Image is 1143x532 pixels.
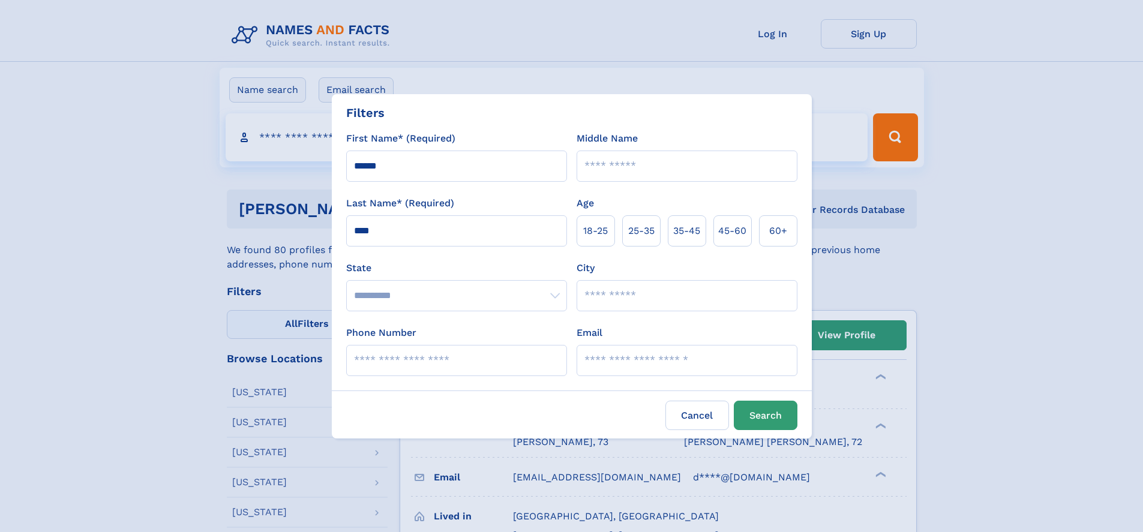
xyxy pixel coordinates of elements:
label: City [577,261,595,275]
span: 35‑45 [673,224,700,238]
span: 25‑35 [628,224,655,238]
label: First Name* (Required) [346,131,455,146]
label: Email [577,326,602,340]
label: Last Name* (Required) [346,196,454,211]
label: Age [577,196,594,211]
span: 18‑25 [583,224,608,238]
label: Cancel [665,401,729,430]
div: Filters [346,104,385,122]
button: Search [734,401,797,430]
label: Middle Name [577,131,638,146]
label: State [346,261,567,275]
span: 45‑60 [718,224,746,238]
span: 60+ [769,224,787,238]
label: Phone Number [346,326,416,340]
